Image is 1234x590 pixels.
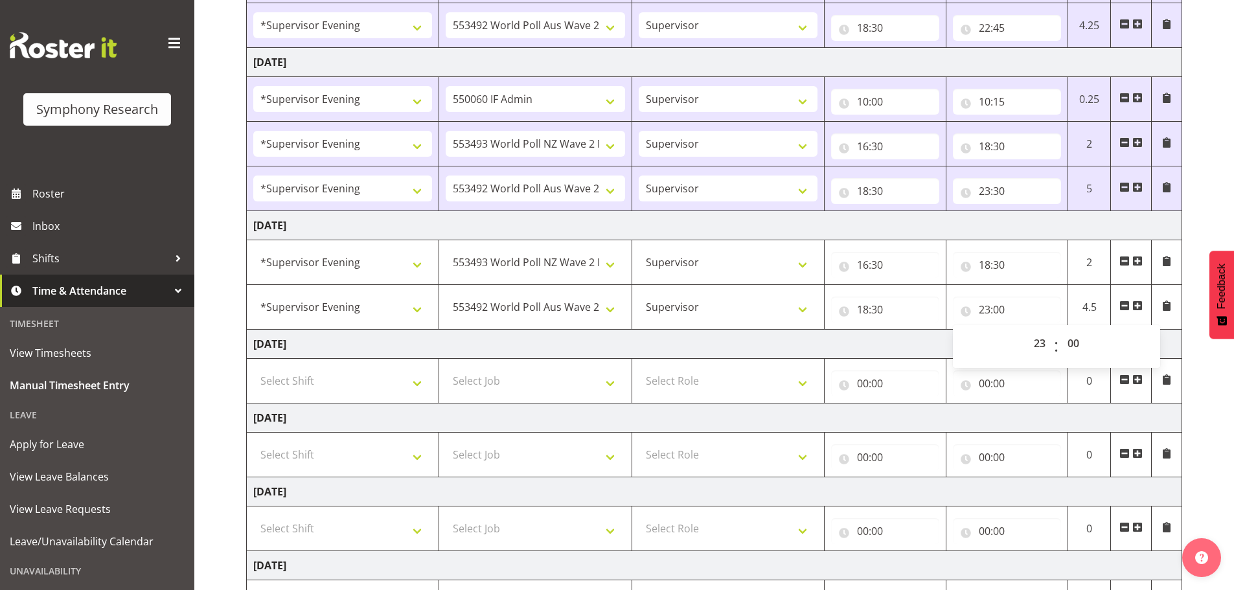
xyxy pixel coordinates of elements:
[1054,330,1058,363] span: :
[831,15,939,41] input: Click to select...
[953,297,1061,323] input: Click to select...
[953,518,1061,544] input: Click to select...
[10,343,185,363] span: View Timesheets
[10,32,117,58] img: Rosterit website logo
[247,330,1182,359] td: [DATE]
[32,249,168,268] span: Shifts
[10,467,185,486] span: View Leave Balances
[1068,240,1111,285] td: 2
[247,477,1182,506] td: [DATE]
[831,178,939,204] input: Click to select...
[1068,77,1111,122] td: 0.25
[953,133,1061,159] input: Click to select...
[953,252,1061,278] input: Click to select...
[3,310,191,337] div: Timesheet
[32,216,188,236] span: Inbox
[953,178,1061,204] input: Click to select...
[953,89,1061,115] input: Click to select...
[247,48,1182,77] td: [DATE]
[953,15,1061,41] input: Click to select...
[36,100,158,119] div: Symphony Research
[3,337,191,369] a: View Timesheets
[10,499,185,519] span: View Leave Requests
[831,370,939,396] input: Click to select...
[1068,122,1111,166] td: 2
[1209,251,1234,339] button: Feedback - Show survey
[1068,359,1111,403] td: 0
[3,460,191,493] a: View Leave Balances
[831,252,939,278] input: Click to select...
[3,369,191,402] a: Manual Timesheet Entry
[953,444,1061,470] input: Click to select...
[32,281,168,301] span: Time & Attendance
[10,435,185,454] span: Apply for Leave
[3,525,191,558] a: Leave/Unavailability Calendar
[1068,506,1111,551] td: 0
[1068,285,1111,330] td: 4.5
[10,376,185,395] span: Manual Timesheet Entry
[3,493,191,525] a: View Leave Requests
[1195,551,1208,564] img: help-xxl-2.png
[831,133,939,159] input: Click to select...
[3,402,191,428] div: Leave
[831,297,939,323] input: Click to select...
[831,518,939,544] input: Click to select...
[953,370,1061,396] input: Click to select...
[10,532,185,551] span: Leave/Unavailability Calendar
[3,558,191,584] div: Unavailability
[3,428,191,460] a: Apply for Leave
[831,444,939,470] input: Click to select...
[32,184,188,203] span: Roster
[1068,3,1111,48] td: 4.25
[831,89,939,115] input: Click to select...
[1216,264,1228,309] span: Feedback
[1068,166,1111,211] td: 5
[247,211,1182,240] td: [DATE]
[247,403,1182,433] td: [DATE]
[247,551,1182,580] td: [DATE]
[1068,433,1111,477] td: 0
